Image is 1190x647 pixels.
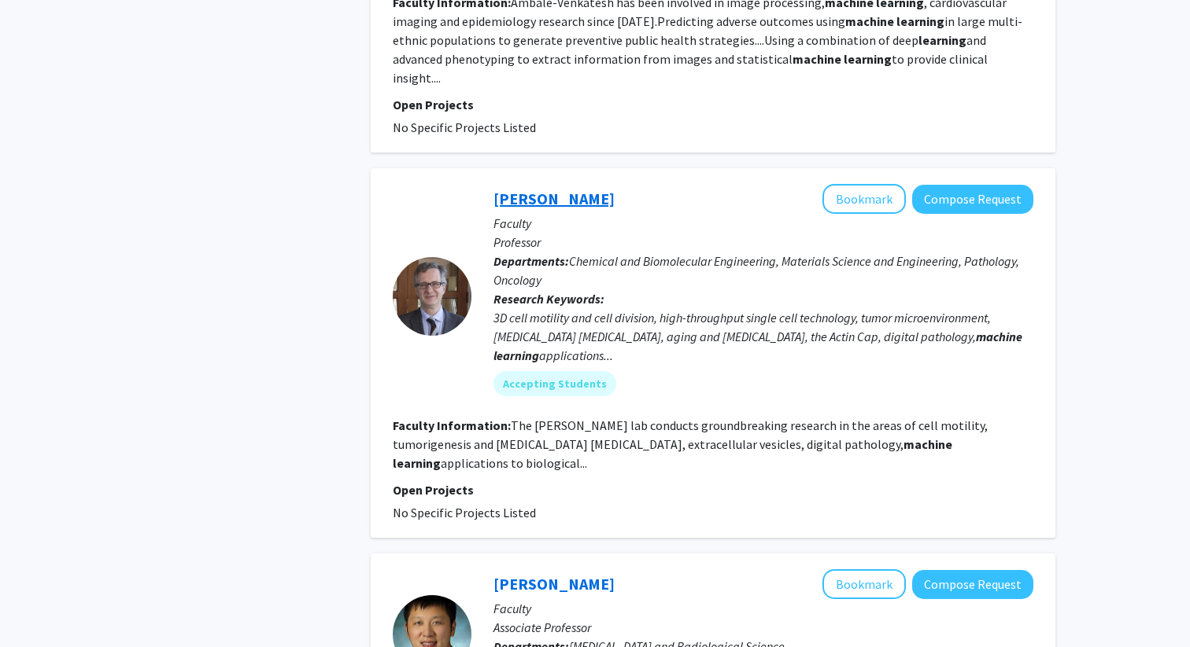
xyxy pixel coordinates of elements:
[896,13,944,29] b: learning
[393,119,536,135] span: No Specific Projects Listed
[845,13,894,29] b: machine
[493,574,615,594] a: [PERSON_NAME]
[393,417,511,433] b: Faculty Information:
[844,51,892,67] b: learning
[393,417,988,471] fg-read-more: The [PERSON_NAME] lab conducts groundbreaking research in the areas of cell motility, tumorigenes...
[493,253,1019,288] span: Chemical and Biomolecular Engineering, Materials Science and Engineering, Pathology, Oncology
[12,576,67,635] iframe: Chat
[393,95,1033,114] p: Open Projects
[393,455,441,471] b: learning
[912,185,1033,214] button: Compose Request to Denis Wirtz
[912,570,1033,599] button: Compose Request to Harrison Bai
[793,51,841,67] b: machine
[918,32,966,48] b: learning
[976,329,1022,344] b: machine
[493,214,1033,233] p: Faculty
[493,371,616,396] mat-chip: Accepting Students
[493,308,1033,365] div: 3D cell motility and cell division, high-throughput single cell technology, tumor microenvironmen...
[493,233,1033,252] p: Professor
[822,569,906,599] button: Add Harrison Bai to Bookmarks
[493,253,569,269] b: Departments:
[393,505,536,520] span: No Specific Projects Listed
[493,618,1033,637] p: Associate Professor
[493,291,604,307] b: Research Keywords:
[493,189,615,208] a: [PERSON_NAME]
[822,184,906,214] button: Add Denis Wirtz to Bookmarks
[493,347,539,363] b: learning
[904,436,952,452] b: machine
[493,599,1033,618] p: Faculty
[393,480,1033,499] p: Open Projects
